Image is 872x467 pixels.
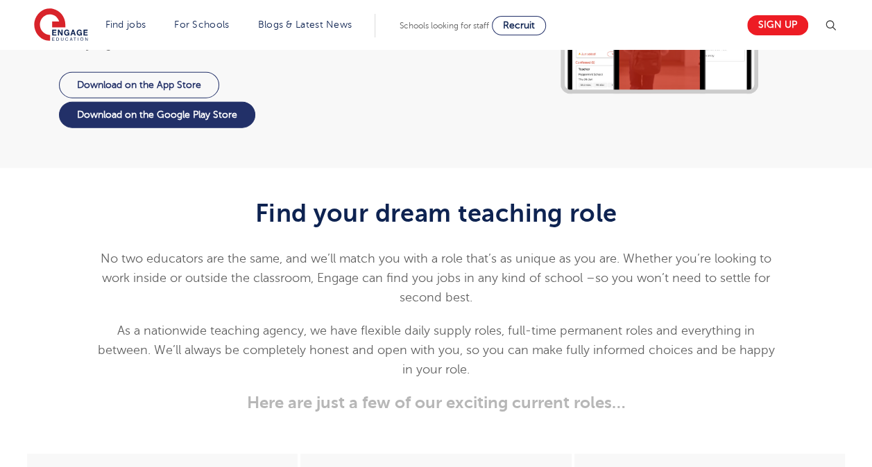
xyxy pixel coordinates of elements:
span: Recruit [503,20,535,30]
a: Blogs & Latest News [258,19,352,30]
a: Recruit [492,16,546,35]
a: Download on the App Store [59,72,219,98]
h3: Here are just a few of our exciting current roles… [96,393,776,412]
a: Find jobs [105,19,146,30]
span: As a nationwide teaching agency, we have flexible daily supply roles, full-time permanent roles a... [97,324,774,376]
a: Sign up [747,15,808,35]
a: For Schools [174,19,229,30]
a: Download on the Google Play Store [59,102,255,128]
span: Schools looking for staff [400,21,489,30]
img: Engage Education [34,8,88,43]
span: No two educators are the same, and we’ll match you with a role that’s as unique as you are. Wheth... [101,252,771,304]
h2: Find your dream teaching role [96,199,776,228]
